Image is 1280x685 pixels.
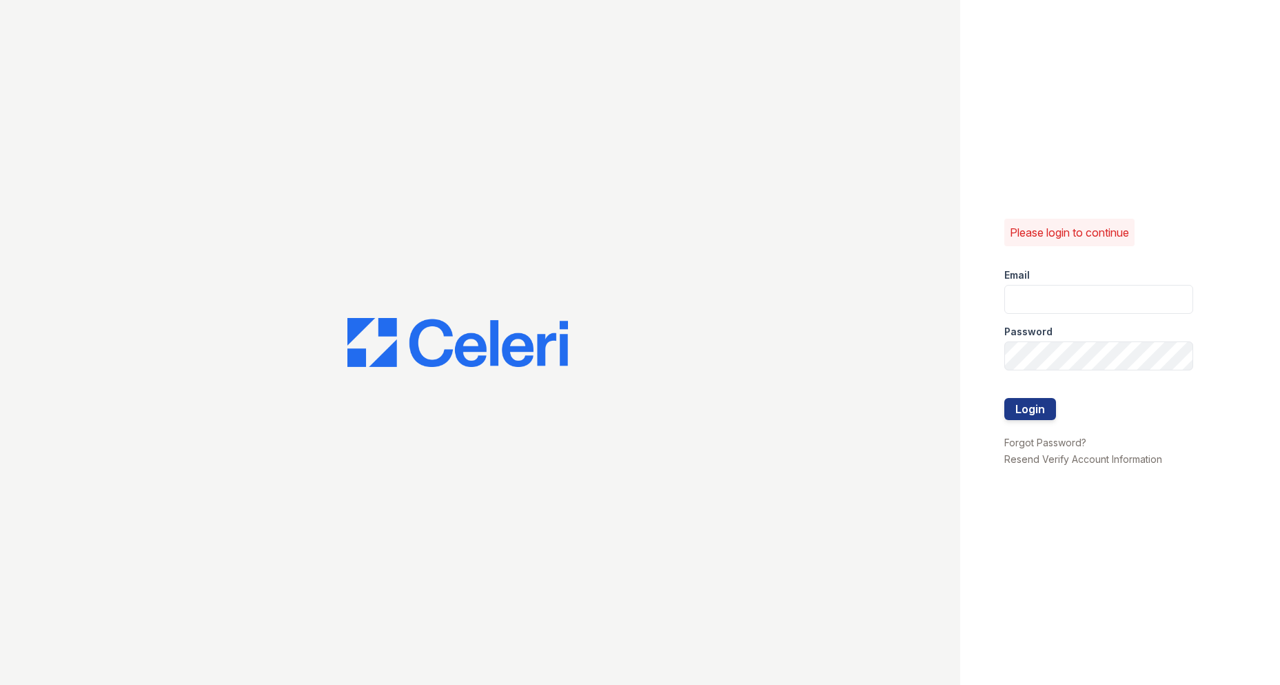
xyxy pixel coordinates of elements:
label: Password [1004,325,1053,339]
button: Login [1004,398,1056,420]
a: Forgot Password? [1004,437,1086,448]
label: Email [1004,268,1030,282]
a: Resend Verify Account Information [1004,453,1162,465]
p: Please login to continue [1010,224,1129,241]
img: CE_Logo_Blue-a8612792a0a2168367f1c8372b55b34899dd931a85d93a1a3d3e32e68fde9ad4.png [347,318,568,368]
